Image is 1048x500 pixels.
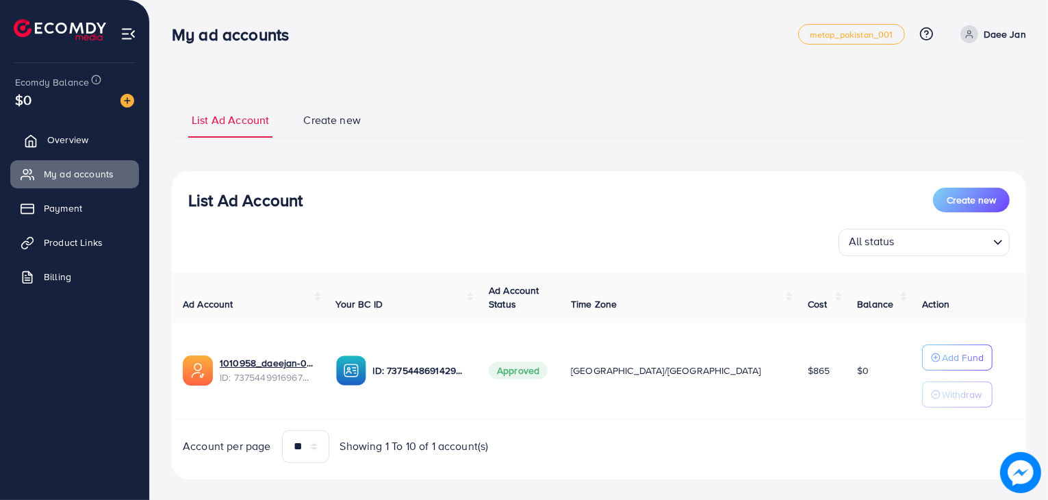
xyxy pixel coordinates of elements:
[922,382,993,408] button: Withdraw
[1000,452,1041,493] img: image
[810,30,893,39] span: metap_pakistan_001
[808,297,828,311] span: Cost
[47,133,88,147] span: Overview
[188,190,303,210] h3: List Ad Account
[489,284,539,311] span: Ad Account Status
[10,229,139,256] a: Product Links
[336,297,383,311] span: Your BC ID
[10,263,139,290] a: Billing
[44,236,103,249] span: Product Links
[336,355,366,386] img: ic-ba-acc.ded83a64.svg
[183,297,233,311] span: Ad Account
[15,90,31,110] span: $0
[44,270,71,284] span: Billing
[220,371,314,384] span: ID: 7375449916967010305
[984,26,1026,42] p: Daee Jan
[922,297,949,311] span: Action
[44,167,114,181] span: My ad accounts
[798,24,905,45] a: metap_pakistan_001
[947,193,996,207] span: Create new
[857,364,869,377] span: $0
[489,362,548,379] span: Approved
[899,232,988,253] input: Search for option
[14,19,106,40] img: logo
[10,160,139,188] a: My ad accounts
[373,362,468,379] p: ID: 7375448691429244929
[183,355,213,386] img: ic-ads-acc.e4c84228.svg
[220,356,314,370] a: 1010958_daeejan-01_1717230761825
[10,195,139,222] a: Payment
[571,297,617,311] span: Time Zone
[846,231,897,253] span: All status
[955,25,1026,43] a: Daee Jan
[340,438,489,454] span: Showing 1 To 10 of 1 account(s)
[571,364,761,377] span: [GEOGRAPHIC_DATA]/[GEOGRAPHIC_DATA]
[44,201,82,215] span: Payment
[120,26,136,42] img: menu
[303,112,361,128] span: Create new
[120,94,134,108] img: image
[10,126,139,153] a: Overview
[192,112,269,128] span: List Ad Account
[15,75,89,89] span: Ecomdy Balance
[220,356,314,384] div: <span class='underline'>1010958_daeejan-01_1717230761825</span></br>7375449916967010305
[857,297,893,311] span: Balance
[808,364,830,377] span: $865
[839,229,1010,256] div: Search for option
[942,349,984,366] p: Add Fund
[183,438,271,454] span: Account per page
[933,188,1010,212] button: Create new
[942,386,982,403] p: Withdraw
[922,345,993,371] button: Add Fund
[172,25,300,45] h3: My ad accounts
